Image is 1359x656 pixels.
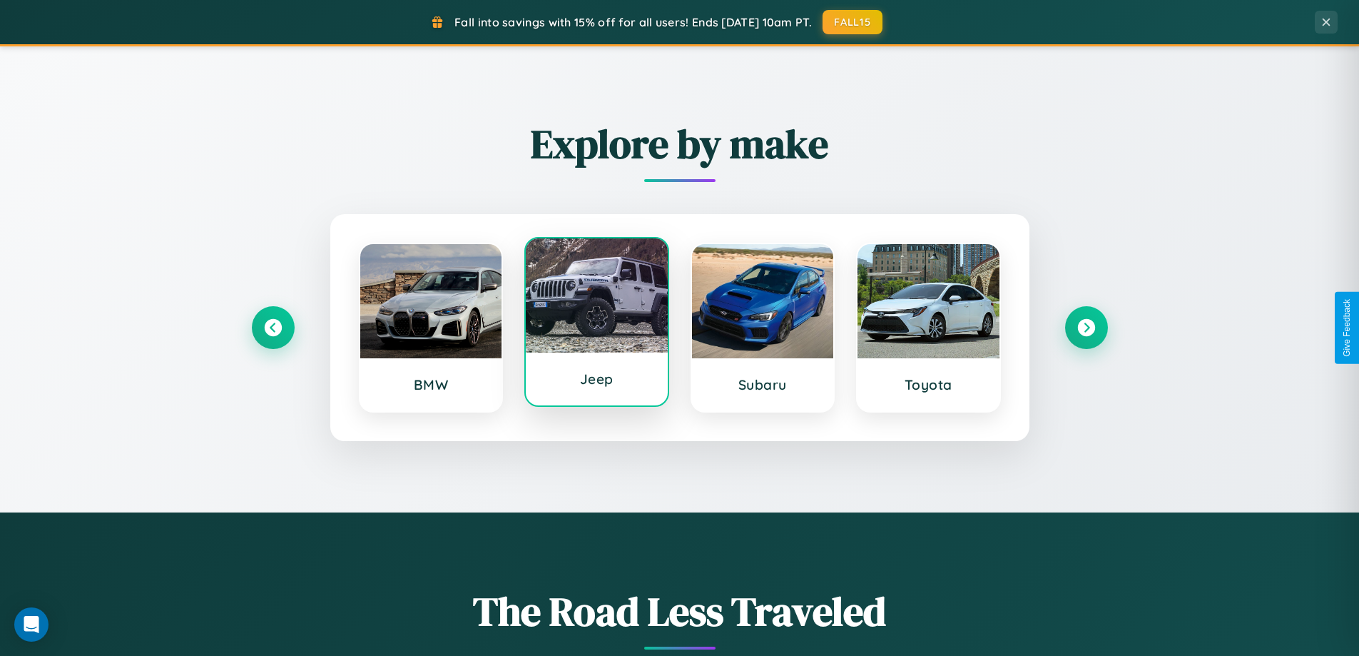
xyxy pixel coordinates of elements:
div: Open Intercom Messenger [14,607,49,642]
h2: Explore by make [252,116,1108,171]
h3: Toyota [872,376,985,393]
div: Give Feedback [1342,299,1352,357]
h1: The Road Less Traveled [252,584,1108,639]
button: FALL15 [823,10,882,34]
h3: BMW [375,376,488,393]
h3: Subaru [706,376,820,393]
h3: Jeep [540,370,653,388]
span: Fall into savings with 15% off for all users! Ends [DATE] 10am PT. [454,15,812,29]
